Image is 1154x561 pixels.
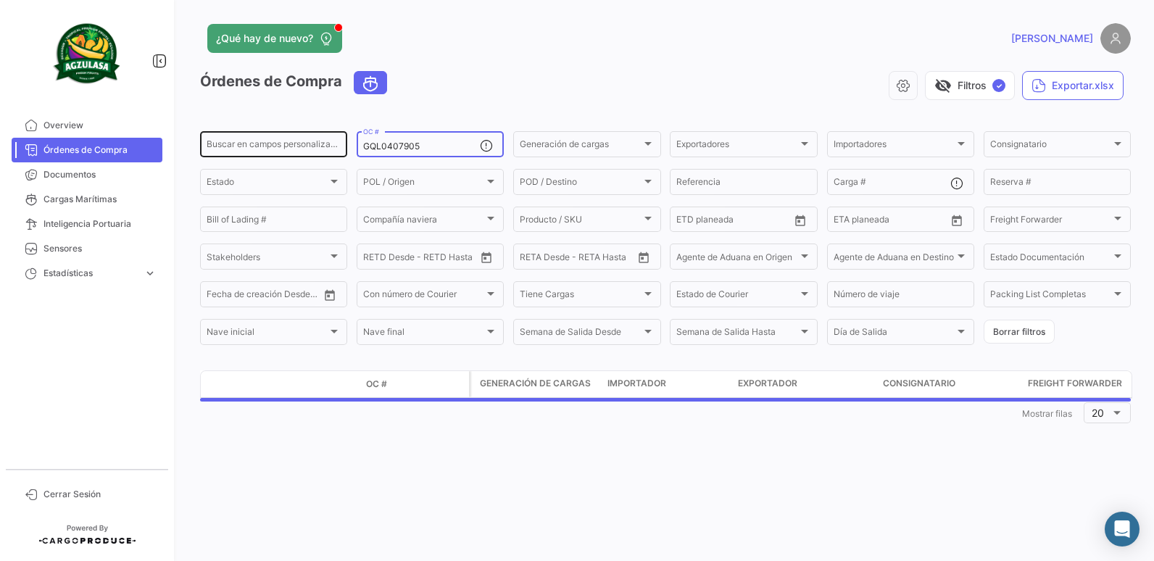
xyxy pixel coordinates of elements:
[556,254,610,264] input: Hasta
[1011,31,1093,46] span: [PERSON_NAME]
[471,371,602,397] datatable-header-cell: Generación de cargas
[834,217,860,227] input: Desde
[12,187,162,212] a: Cargas Marítimas
[480,377,591,390] span: Generación de cargas
[363,329,484,339] span: Nave final
[200,71,391,94] h3: Órdenes de Compra
[877,371,1022,397] datatable-header-cell: Consignatario
[363,179,484,189] span: POL / Origen
[319,284,341,306] button: Open calendar
[789,209,811,231] button: Open calendar
[1100,23,1131,54] img: placeholder-user.png
[43,488,157,501] span: Cerrar Sesión
[12,113,162,138] a: Overview
[207,254,328,264] span: Stakeholders
[713,217,766,227] input: Hasta
[520,329,641,339] span: Semana de Salida Desde
[363,291,484,302] span: Con número de Courier
[946,209,968,231] button: Open calendar
[834,254,955,264] span: Agente de Aduana en Destino
[676,329,797,339] span: Semana de Salida Hasta
[1022,71,1124,100] button: Exportar.xlsx
[1022,408,1072,419] span: Mostrar filas
[602,371,732,397] datatable-header-cell: Importador
[12,162,162,187] a: Documentos
[990,254,1111,264] span: Estado Documentación
[144,267,157,280] span: expand_more
[51,17,123,90] img: agzulasa-logo.png
[925,71,1015,100] button: visibility_offFiltros✓
[363,254,389,264] input: Desde
[399,254,453,264] input: Hasta
[834,329,955,339] span: Día de Salida
[738,377,797,390] span: Exportador
[207,24,342,53] button: ¿Qué hay de nuevo?
[354,72,386,93] button: Ocean
[834,141,955,151] span: Importadores
[520,141,641,151] span: Generación de cargas
[984,320,1055,344] button: Borrar filtros
[43,267,138,280] span: Estadísticas
[230,378,266,390] datatable-header-cell: Modo de Transporte
[934,77,952,94] span: visibility_off
[43,217,157,230] span: Inteligencia Portuaria
[990,141,1111,151] span: Consignatario
[12,212,162,236] a: Inteligencia Portuaria
[207,179,328,189] span: Estado
[676,291,797,302] span: Estado de Courier
[870,217,923,227] input: Hasta
[366,378,387,391] span: OC #
[216,31,313,46] span: ¿Qué hay de nuevo?
[607,377,666,390] span: Importador
[732,371,877,397] datatable-header-cell: Exportador
[43,119,157,132] span: Overview
[43,168,157,181] span: Documentos
[676,254,797,264] span: Agente de Aduana en Origen
[676,217,702,227] input: Desde
[207,329,328,339] span: Nave inicial
[1105,512,1140,547] div: Abrir Intercom Messenger
[992,79,1005,92] span: ✓
[520,291,641,302] span: Tiene Cargas
[12,236,162,261] a: Sensores
[476,246,497,268] button: Open calendar
[43,193,157,206] span: Cargas Marítimas
[243,291,296,302] input: Hasta
[1092,407,1104,419] span: 20
[520,254,546,264] input: Desde
[520,179,641,189] span: POD / Destino
[43,144,157,157] span: Órdenes de Compra
[12,138,162,162] a: Órdenes de Compra
[363,217,484,227] span: Compañía naviera
[633,246,655,268] button: Open calendar
[43,242,157,255] span: Sensores
[360,372,469,396] datatable-header-cell: OC #
[990,291,1111,302] span: Packing List Completas
[990,217,1111,227] span: Freight Forwarder
[1028,377,1122,390] span: Freight Forwarder
[207,291,233,302] input: Desde
[676,141,797,151] span: Exportadores
[520,217,641,227] span: Producto / SKU
[266,378,360,390] datatable-header-cell: Estado Doc.
[883,377,955,390] span: Consignatario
